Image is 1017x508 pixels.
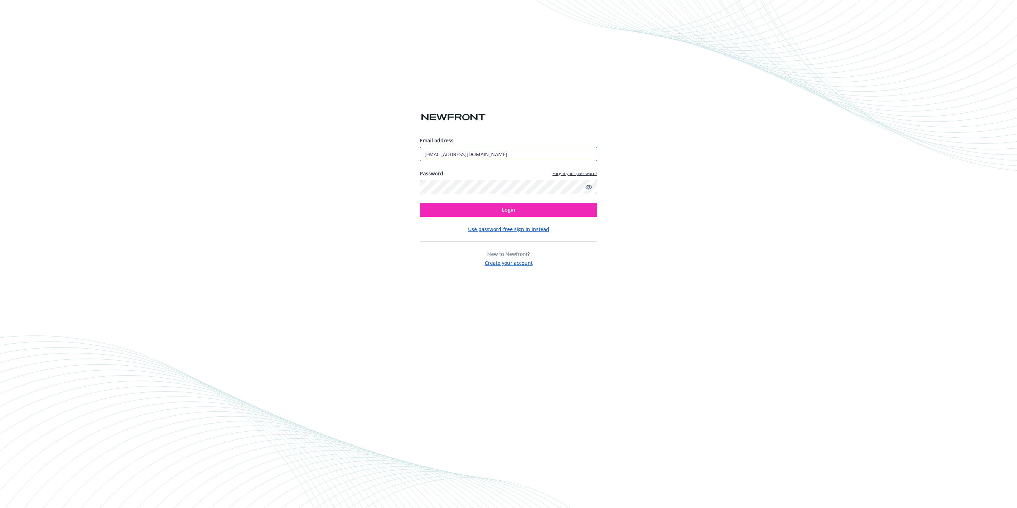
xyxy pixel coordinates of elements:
label: Password [420,170,443,177]
a: Forgot your password? [552,170,597,176]
input: Enter your password [420,180,597,194]
span: New to Newfront? [487,251,530,257]
span: Login [502,206,515,213]
img: Newfront logo [420,111,487,124]
button: Create your account [485,258,533,267]
input: Enter your email [420,147,597,161]
a: Show password [584,183,593,191]
button: Login [420,203,597,217]
button: Use password-free sign in instead [468,225,549,233]
span: Email address [420,137,454,144]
